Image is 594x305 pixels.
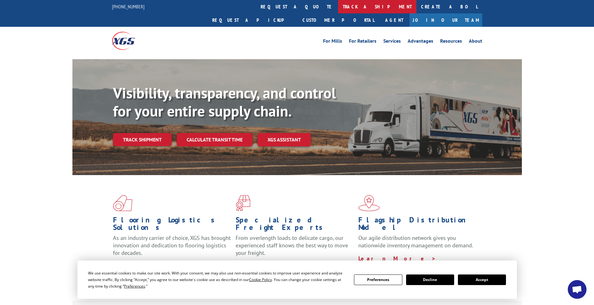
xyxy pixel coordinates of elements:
img: xgs-icon-total-supply-chain-intelligence-red [113,195,132,211]
span: Preferences [124,284,145,289]
b: Visibility, transparency, and control for your entire supply chain. [113,83,336,121]
a: Track shipment [113,133,172,146]
p: From overlength loads to delicate cargo, our experienced staff knows the best way to move your fr... [236,234,354,262]
a: Advantages [408,39,433,45]
a: [PHONE_NUMBER] [112,3,145,10]
a: Resources [440,39,462,45]
a: Learn More > [358,255,436,262]
h1: Flooring Logistics Solutions [113,216,231,234]
img: xgs-icon-flagship-distribution-model-red [358,195,380,211]
button: Preferences [354,274,402,285]
img: xgs-icon-focused-on-flooring-red [236,195,250,211]
a: Agent [379,13,410,27]
a: Customer Portal [298,13,379,27]
span: Cookie Policy [249,277,272,282]
span: Our agile distribution network gives you nationwide inventory management on demand. [358,234,473,249]
h1: Specialized Freight Experts [236,216,354,234]
a: About [469,39,482,45]
div: Cookie Consent Prompt [77,260,517,299]
a: For Retailers [349,39,376,45]
a: Join Our Team [410,13,482,27]
h1: Flagship Distribution Model [358,216,476,234]
span: As an industry carrier of choice, XGS has brought innovation and dedication to flooring logistics... [113,234,231,256]
a: Calculate transit time [177,133,253,146]
button: Accept [458,274,506,285]
a: XGS ASSISTANT [258,133,311,146]
a: Services [383,39,401,45]
div: We use essential cookies to make our site work. With your consent, we may also use non-essential ... [88,270,346,289]
div: Open chat [568,280,587,299]
a: Request a pickup [208,13,298,27]
button: Decline [406,274,454,285]
a: For Mills [323,39,342,45]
